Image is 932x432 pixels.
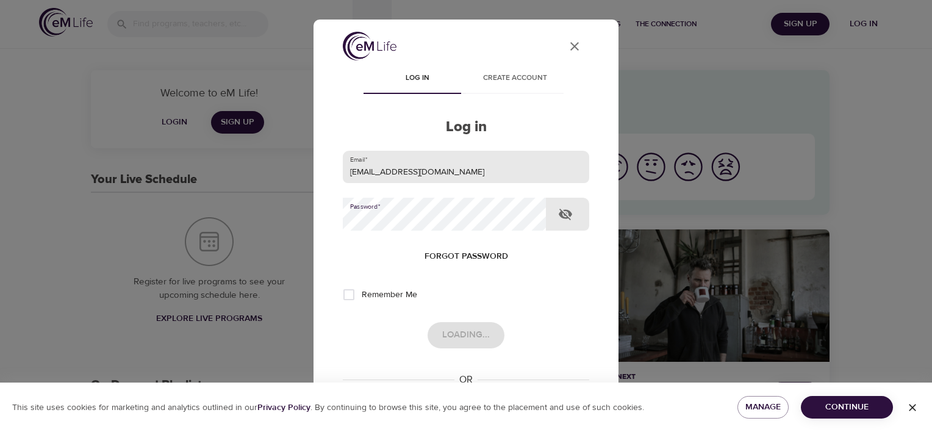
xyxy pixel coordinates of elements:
div: OR [454,373,478,387]
span: Manage [747,400,778,415]
h2: Log in [343,118,589,136]
div: disabled tabs example [343,65,589,94]
b: Privacy Policy [257,402,310,413]
span: Forgot password [425,249,508,264]
img: logo [343,32,396,60]
span: Log in [376,72,459,85]
button: close [560,32,589,61]
span: Remember Me [362,289,417,301]
button: Forgot password [420,245,513,268]
span: Continue [811,400,883,415]
span: Create account [473,72,556,85]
